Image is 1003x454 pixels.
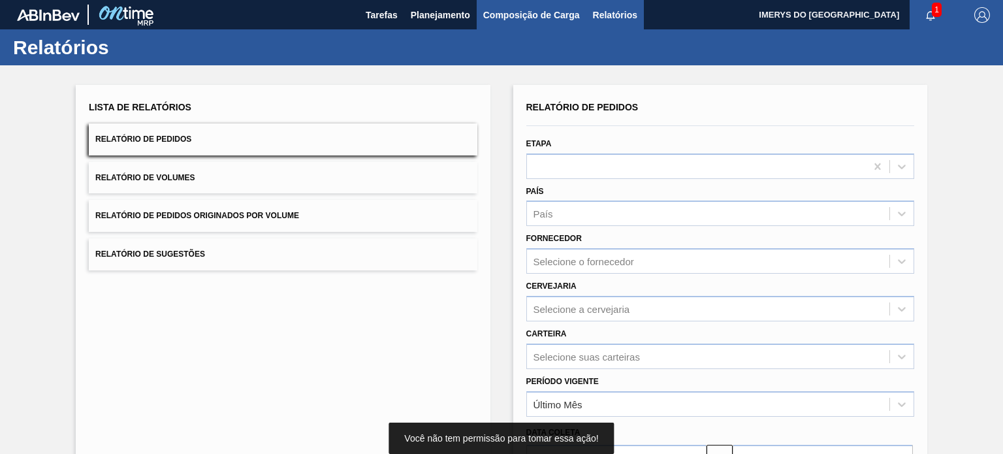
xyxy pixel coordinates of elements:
[526,187,544,196] label: País
[89,238,477,270] button: Relatório de Sugestões
[95,135,191,144] span: Relatório de Pedidos
[533,303,630,314] div: Selecione a cervejaria
[526,102,639,112] span: Relatório de Pedidos
[366,7,398,23] span: Tarefas
[526,282,577,291] label: Cervejaria
[89,200,477,232] button: Relatório de Pedidos Originados por Volume
[526,139,552,148] label: Etapa
[526,377,599,386] label: Período Vigente
[533,256,634,267] div: Selecione o fornecedor
[483,7,580,23] span: Composição de Carga
[533,208,553,219] div: País
[533,351,640,362] div: Selecione suas carteiras
[13,40,245,55] h1: Relatórios
[95,250,205,259] span: Relatório de Sugestões
[593,7,637,23] span: Relatórios
[95,173,195,182] span: Relatório de Volumes
[411,7,470,23] span: Planejamento
[89,102,191,112] span: Lista de Relatórios
[932,3,942,17] span: 1
[89,162,477,194] button: Relatório de Volumes
[974,7,990,23] img: Logout
[17,9,80,21] img: TNhmsLtSVTkK8tSr43FrP2fwEKptu5GPRR3wAAAABJRU5ErkJggg==
[95,211,299,220] span: Relatório de Pedidos Originados por Volume
[89,123,477,155] button: Relatório de Pedidos
[526,329,567,338] label: Carteira
[910,6,951,24] button: Notificações
[526,234,582,243] label: Fornecedor
[533,398,582,410] div: Último Mês
[404,433,598,444] span: Você não tem permissão para tomar essa ação!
